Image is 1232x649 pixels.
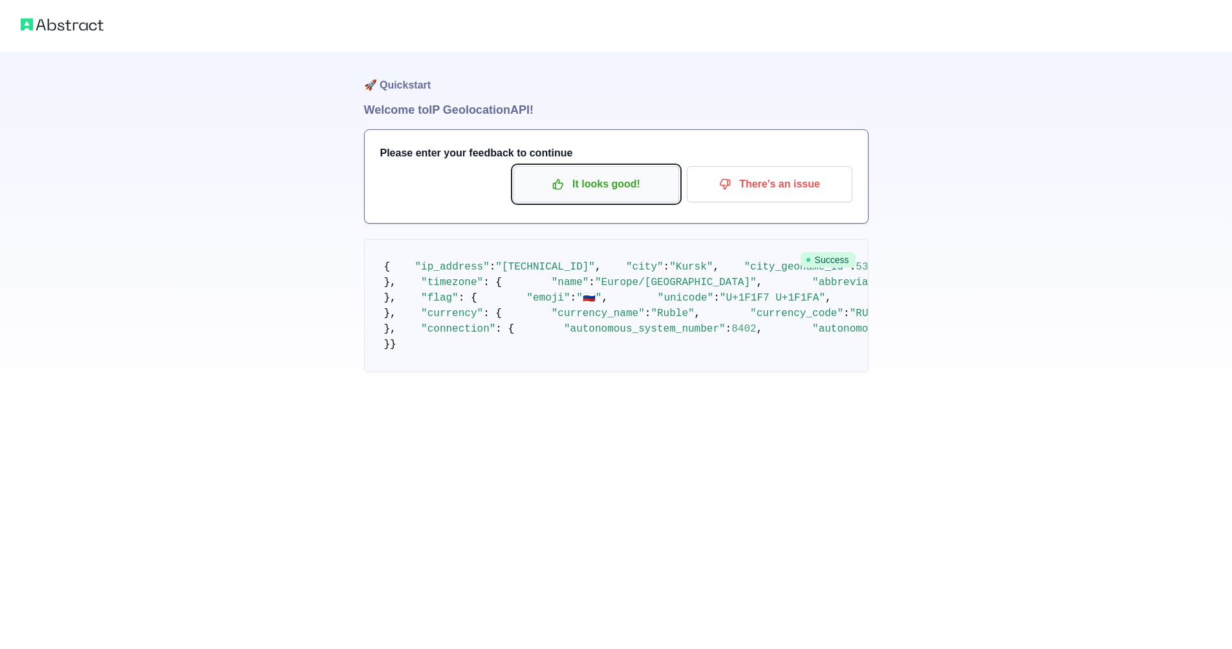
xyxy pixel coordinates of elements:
span: : [490,261,496,273]
button: It looks good! [513,166,679,202]
span: "city" [626,261,664,273]
span: "U+1F1F7 U+1F1FA" [720,292,825,304]
span: "Europe/[GEOGRAPHIC_DATA]" [595,277,757,288]
span: "Kursk" [669,261,713,273]
span: "RUB" [850,308,881,319]
span: { [384,261,391,273]
span: "flag" [421,292,459,304]
p: There's an issue [697,173,843,195]
span: : [645,308,651,319]
span: : { [483,277,502,288]
span: "name" [552,277,589,288]
span: "emoji" [526,292,570,304]
h1: Welcome to IP Geolocation API! [364,101,869,119]
span: "currency" [421,308,483,319]
img: Abstract logo [21,16,103,34]
span: "autonomous_system_number" [564,323,726,335]
span: "Ruble" [651,308,694,319]
span: , [695,308,701,319]
span: 8402 [731,323,756,335]
span: "city_geoname_id" [744,261,849,273]
span: "autonomous_system_organization" [812,323,1011,335]
span: "currency_name" [552,308,645,319]
span: : [589,277,595,288]
span: : [664,261,670,273]
span: Success [801,252,856,268]
span: "unicode" [658,292,713,304]
span: , [595,261,601,273]
span: : { [495,323,514,335]
p: It looks good! [523,173,669,195]
span: , [713,261,719,273]
span: "abbreviation" [812,277,899,288]
h3: Please enter your feedback to continue [380,145,852,161]
button: There's an issue [687,166,852,202]
span: , [757,277,763,288]
span: : [843,308,850,319]
span: : { [459,292,477,304]
span: , [825,292,832,304]
span: "ip_address" [415,261,490,273]
span: : [570,292,577,304]
span: 538560 [856,261,893,273]
span: "timezone" [421,277,483,288]
span: , [757,323,763,335]
span: : { [483,308,502,319]
span: , [601,292,608,304]
h1: 🚀 Quickstart [364,52,869,101]
span: "🇷🇺" [576,292,601,304]
span: "[TECHNICAL_ID]" [495,261,595,273]
span: : [713,292,720,304]
span: : [726,323,732,335]
span: "connection" [421,323,495,335]
span: "currency_code" [750,308,843,319]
